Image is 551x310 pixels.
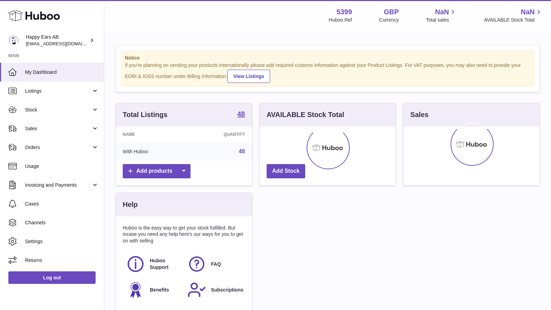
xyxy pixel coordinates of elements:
a: View Listings [227,70,270,83]
a: Huboo Support [126,255,180,273]
td: With Huboo [116,142,188,161]
span: Listings [25,88,91,94]
span: My Dashboard [25,69,99,76]
span: Usage [25,163,99,170]
span: Sales [25,125,91,132]
span: Orders [25,144,91,151]
a: Subscriptions [187,280,242,299]
div: If you're planning on sending your products internationally please add required customs informati... [125,62,530,83]
img: 3pl@happyearsearplugs.com [8,35,19,46]
span: Stock [25,107,91,113]
a: 48 [239,148,245,154]
strong: Notice [125,55,530,61]
span: Huboo Support [150,257,180,271]
p: Huboo is the easy way to get your stock fulfilled. But incase you need any help here's our ways f... [123,225,245,245]
span: FAQ [211,261,221,268]
a: Benefits [126,280,180,299]
h3: AVAILABLE Stock Total [267,110,344,119]
h3: Total Listings [123,110,168,119]
a: Log out [8,271,96,284]
th: Quantity [188,126,252,142]
span: Subscriptions [211,287,243,293]
h3: Sales [410,110,428,119]
span: Settings [25,238,99,245]
span: NaN [521,7,535,17]
div: Currency [379,17,399,23]
div: Happy Ears AB [26,34,88,47]
strong: 48 [237,110,245,117]
span: Cases [25,201,99,207]
div: Huboo Ref [329,17,352,23]
span: Returns [25,257,99,264]
span: Total sales [426,17,457,23]
strong: GBP [384,7,399,17]
a: Add Stock [267,164,305,178]
a: NaN AVAILABLE Stock Total [484,7,543,23]
th: Name [116,126,188,142]
a: Add products [123,164,191,178]
span: Benefits [150,287,169,293]
span: Invoicing and Payments [25,182,91,188]
span: [EMAIL_ADDRESS][DOMAIN_NAME] [26,41,102,46]
a: NaN Total sales [426,7,457,23]
a: 48 [237,110,245,119]
a: FAQ [187,255,242,273]
span: AVAILABLE Stock Total [484,17,543,23]
strong: 5399 [337,7,352,17]
span: NaN [435,7,449,17]
span: Channels [25,219,99,226]
h3: Help [123,200,138,209]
